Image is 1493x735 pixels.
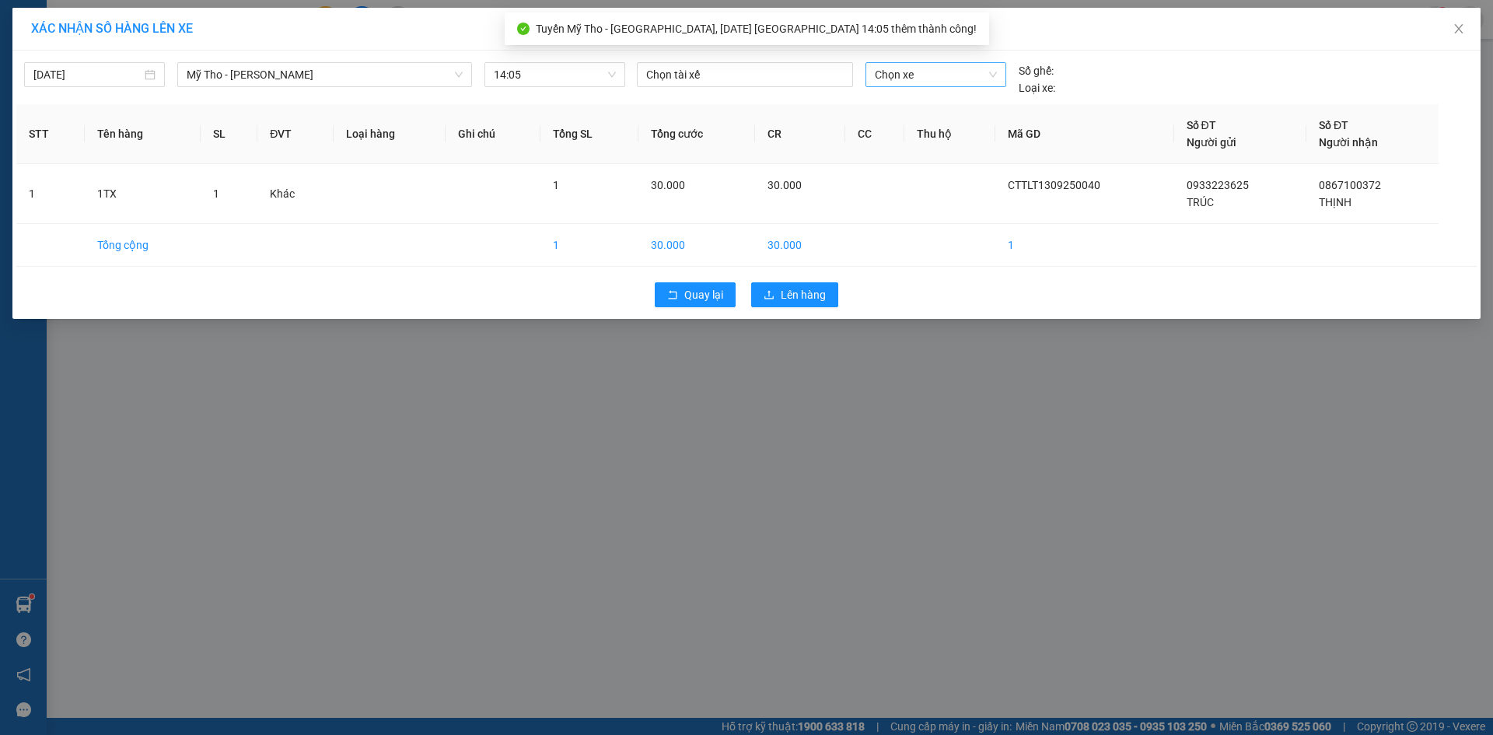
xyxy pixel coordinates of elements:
[667,289,678,302] span: rollback
[9,111,346,152] div: [PERSON_NAME]
[187,63,463,86] span: Mỹ Tho - Hồ Chí Minh
[655,282,736,307] button: rollbackQuay lại
[540,224,638,267] td: 1
[751,282,838,307] button: uploadLên hàng
[85,224,201,267] td: Tổng cộng
[781,286,826,303] span: Lên hàng
[995,224,1174,267] td: 1
[651,179,685,191] span: 30.000
[1187,119,1216,131] span: Số ĐT
[1437,8,1481,51] button: Close
[201,104,257,164] th: SL
[553,179,559,191] span: 1
[767,179,802,191] span: 30.000
[1187,196,1214,208] span: TRÚC
[638,104,756,164] th: Tổng cước
[755,224,845,267] td: 30.000
[85,164,201,224] td: 1TX
[1187,136,1236,149] span: Người gửi
[16,164,85,224] td: 1
[875,63,996,86] span: Chọn xe
[540,104,638,164] th: Tổng SL
[1319,136,1378,149] span: Người nhận
[845,104,904,164] th: CC
[1019,62,1054,79] span: Số ghế:
[33,66,142,83] input: 13/09/2025
[1187,179,1249,191] span: 0933223625
[16,104,85,164] th: STT
[1008,179,1100,191] span: CTTLT1309250040
[517,23,530,35] span: check-circle
[257,104,333,164] th: ĐVT
[334,104,446,164] th: Loại hàng
[684,286,723,303] span: Quay lại
[72,74,283,101] text: CTTLT1309250040
[257,164,333,224] td: Khác
[904,104,995,164] th: Thu hộ
[31,21,193,36] span: XÁC NHẬN SỐ HÀNG LÊN XE
[1453,23,1465,35] span: close
[536,23,977,35] span: Tuyến Mỹ Tho - [GEOGRAPHIC_DATA], [DATE] [GEOGRAPHIC_DATA] 14:05 thêm thành công!
[85,104,201,164] th: Tên hàng
[1319,179,1381,191] span: 0867100372
[995,104,1174,164] th: Mã GD
[454,70,463,79] span: down
[1319,196,1351,208] span: THỊNH
[638,224,756,267] td: 30.000
[494,63,616,86] span: 14:05
[764,289,774,302] span: upload
[446,104,540,164] th: Ghi chú
[1319,119,1348,131] span: Số ĐT
[755,104,845,164] th: CR
[213,187,219,200] span: 1
[1019,79,1055,96] span: Loại xe:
